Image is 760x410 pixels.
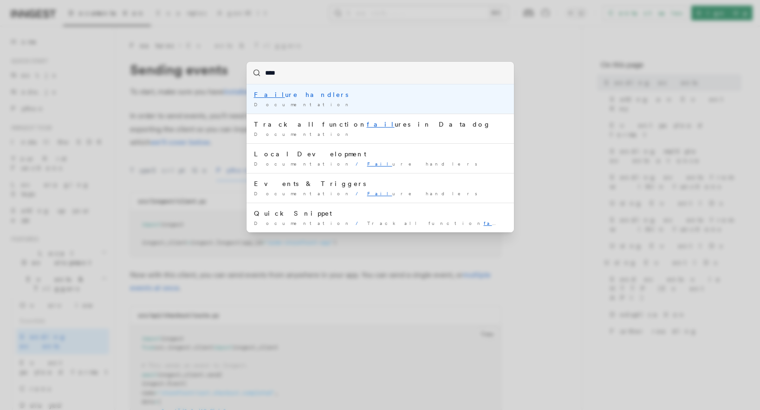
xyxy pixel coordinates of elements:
span: Documentation [254,191,352,196]
span: / [356,191,364,196]
div: Quick Snippet [254,209,507,218]
div: ure handlers [254,90,507,99]
div: Events & Triggers [254,179,507,188]
span: Track all function ures in Datadog [367,220,620,226]
mark: Fail [254,91,285,98]
mark: fail [484,220,504,226]
span: Documentation [254,131,352,137]
mark: Fail [367,191,392,196]
mark: fail [367,121,395,128]
span: Documentation [254,102,352,107]
span: / [356,161,364,167]
mark: Fail [367,161,392,167]
span: ure handlers [367,191,483,196]
span: Documentation [254,220,352,226]
span: ure handlers [367,161,483,167]
span: / [356,220,364,226]
span: Documentation [254,161,352,167]
div: Local Development [254,149,507,159]
div: Track all function ures in Datadog [254,120,507,129]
